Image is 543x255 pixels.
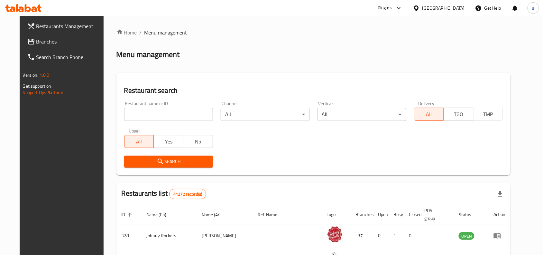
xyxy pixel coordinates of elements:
[258,211,286,219] span: Ref. Name
[493,232,505,240] div: Menu
[318,108,406,121] div: All
[127,137,152,146] span: All
[488,205,511,224] th: Action
[129,129,141,133] label: Upsell
[351,205,373,224] th: Branches
[153,135,183,148] button: Yes
[169,189,206,199] div: Total records count
[147,211,175,219] span: Name (En)
[22,18,110,34] a: Restaurants Management
[36,22,105,30] span: Restaurants Management
[116,224,142,247] td: 328
[124,86,503,95] h2: Restaurant search
[124,156,213,168] button: Search
[446,110,471,119] span: TGO
[129,158,208,166] span: Search
[378,4,392,12] div: Plugins
[36,53,105,61] span: Search Branch Phone
[373,224,389,247] td: 0
[124,135,154,148] button: All
[404,224,419,247] td: 0
[183,135,213,148] button: No
[373,205,389,224] th: Open
[22,49,110,65] a: Search Branch Phone
[144,29,187,36] span: Menu management
[22,34,110,49] a: Branches
[116,49,180,60] h2: Menu management
[404,205,419,224] th: Closed
[23,71,39,79] span: Version:
[142,224,197,247] td: Johnny Rockets
[197,224,253,247] td: [PERSON_NAME]
[36,38,105,45] span: Branches
[156,137,181,146] span: Yes
[417,110,441,119] span: All
[459,232,474,240] span: OPEN
[221,108,309,121] div: All
[414,108,444,121] button: All
[351,224,373,247] td: 37
[116,29,137,36] a: Home
[389,224,404,247] td: 1
[23,88,64,97] a: Support.OpsPlatform
[116,29,511,36] nav: breadcrumb
[425,207,446,222] span: POS group
[389,205,404,224] th: Busy
[492,186,508,202] div: Export file
[140,29,142,36] li: /
[473,108,503,121] button: TMP
[422,5,465,12] div: [GEOGRAPHIC_DATA]
[532,5,534,12] span: s
[444,108,474,121] button: TGO
[202,211,229,219] span: Name (Ar)
[40,71,50,79] span: 1.0.0
[170,191,206,197] span: 41272 record(s)
[419,101,435,106] label: Delivery
[122,211,134,219] span: ID
[122,189,207,199] h2: Restaurants list
[327,226,343,242] img: Johnny Rockets
[186,137,210,146] span: No
[476,110,501,119] span: TMP
[124,108,213,121] input: Search for restaurant name or ID..
[459,211,480,219] span: Status
[322,205,351,224] th: Logo
[23,82,52,90] span: Get support on:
